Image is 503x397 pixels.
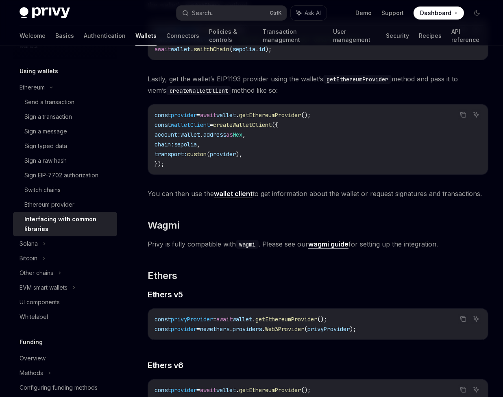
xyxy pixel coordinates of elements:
span: getEthereumProvider [239,111,301,119]
button: Copy the contents from the code block [458,109,468,120]
span: wallet [171,46,190,53]
div: Switch chains [24,185,61,195]
span: Privy is fully compatible with . Please see our for setting up the integration. [148,238,488,250]
span: wallet [216,386,236,394]
span: createWalletClient [213,121,272,129]
div: Solana [20,239,38,249]
a: Recipes [419,26,442,46]
span: . [252,316,255,323]
span: Lastly, get the wallet’s EIP1193 provider using the wallet’s method and pass it to viem’s method ... [148,73,488,96]
span: walletClient [171,121,210,129]
span: ), [236,151,242,158]
span: Ethers [148,269,177,282]
button: Ask AI [291,6,327,20]
button: Toggle dark mode [470,7,483,20]
span: providers [233,325,262,333]
h5: Funding [20,337,43,347]
span: const [155,325,171,333]
div: Methods [20,368,43,378]
span: Ethers v6 [148,360,183,371]
div: UI components [20,297,60,307]
a: Sign a raw hash [13,153,117,168]
span: switchChain [194,46,229,53]
div: Configuring funding methods [20,383,98,393]
span: const [155,316,171,323]
span: . [190,46,194,53]
h5: Using wallets [20,66,58,76]
span: ethers [210,325,229,333]
div: EVM smart wallets [20,283,68,292]
span: address [203,131,226,138]
span: . [255,46,259,53]
span: provider [171,386,197,394]
a: Overview [13,351,117,366]
button: Ask AI [471,314,481,324]
span: ); [350,325,356,333]
span: (); [317,316,327,323]
div: Sign a message [24,127,67,136]
span: = [197,111,200,119]
span: ); [265,46,272,53]
span: id [259,46,265,53]
a: Sign a message [13,124,117,139]
span: provider [171,325,197,333]
span: custom [187,151,207,158]
div: Ethereum [20,83,45,92]
a: Configuring funding methods [13,380,117,395]
a: Sign typed data [13,139,117,153]
a: Basics [55,26,74,46]
button: Copy the contents from the code block [458,384,468,395]
a: Policies & controls [209,26,253,46]
span: Hex [233,131,242,138]
button: Ask AI [471,384,481,395]
span: privyProvider [171,316,213,323]
span: . [262,325,265,333]
span: await [155,46,171,53]
button: Copy the contents from the code block [458,314,468,324]
a: Support [381,9,404,17]
div: Whitelabel [20,312,48,322]
a: API reference [451,26,483,46]
a: Welcome [20,26,46,46]
span: wallet [181,131,200,138]
button: Search...CtrlK [176,6,287,20]
a: Authentication [84,26,126,46]
span: Ask AI [305,9,321,17]
div: Search... [192,8,215,18]
a: Sign EIP-7702 authorization [13,168,117,183]
a: Security [386,26,409,46]
span: ( [304,325,307,333]
code: wagmi [236,240,259,249]
button: Ask AI [471,109,481,120]
span: const [155,111,171,119]
div: Interfacing with common libraries [24,214,112,234]
span: You can then use the to get information about the wallet or request signatures and transactions. [148,188,488,199]
div: Overview [20,353,46,363]
span: provider [210,151,236,158]
span: . [236,386,239,394]
a: Whitelabel [13,310,117,324]
span: = [197,386,200,394]
img: dark logo [20,7,70,19]
span: . [229,325,233,333]
a: wallet client [214,190,253,198]
div: Other chains [20,268,53,278]
span: getEthereumProvider [239,386,301,394]
a: wagmi guide [308,240,348,249]
div: Sign typed data [24,141,67,151]
span: account: [155,131,181,138]
span: sepolia [233,46,255,53]
span: ( [229,46,233,53]
a: Dashboard [414,7,464,20]
span: new [200,325,210,333]
div: Sign a transaction [24,112,72,122]
span: (); [301,386,311,394]
span: Wagmi [148,219,179,232]
span: transport: [155,151,187,158]
a: Switch chains [13,183,117,197]
span: , [197,141,200,148]
a: Wallets [135,26,157,46]
a: Demo [355,9,372,17]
